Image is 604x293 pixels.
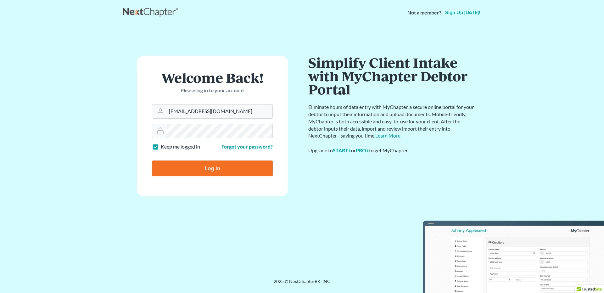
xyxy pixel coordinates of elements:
[123,278,481,290] div: 2025 © NextChapterBK, INC
[407,9,441,16] strong: Not a member?
[333,147,351,153] a: START+
[308,147,475,154] div: Upgrade to or to get MyChapter
[152,71,273,84] h1: Welcome Back!
[356,147,369,153] a: PRO+
[166,104,272,118] input: Email Address
[152,161,273,176] input: Log In
[152,87,273,94] p: Please log in to your account
[375,132,400,138] a: Learn More
[161,143,200,150] label: Keep me logged in
[308,56,475,96] h1: Simplify Client Intake with MyChapter Debtor Portal
[221,144,273,149] a: Forgot your password?
[444,10,481,15] a: Sign up [DATE]!
[308,104,475,139] p: Eliminate hours of data entry with MyChapter, a secure online portal for your debtor to input the...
